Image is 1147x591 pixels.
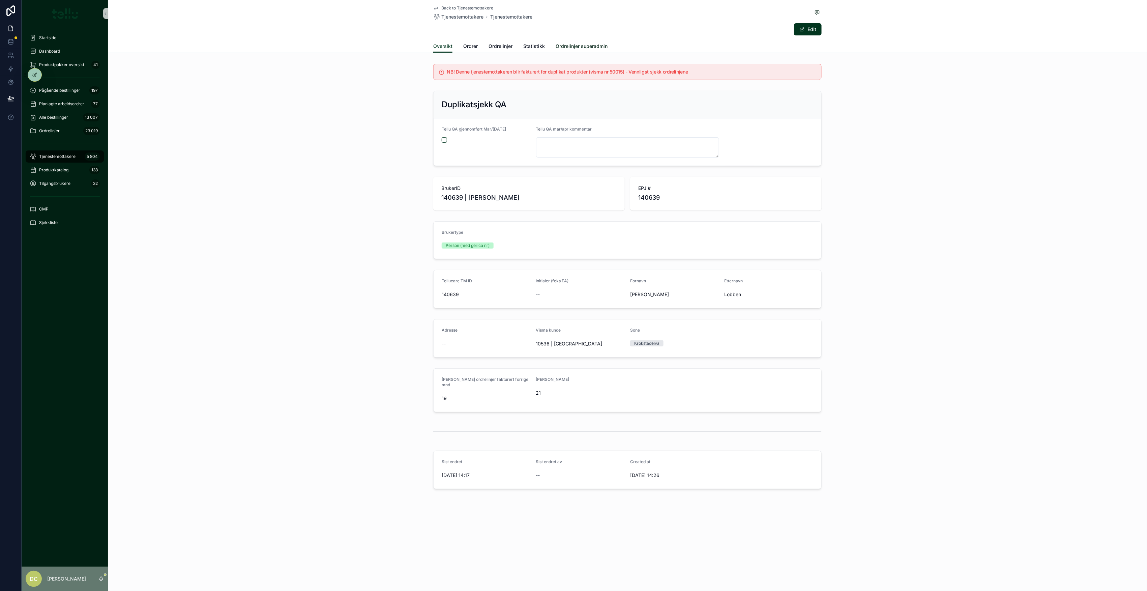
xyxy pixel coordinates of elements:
div: 197 [89,86,100,94]
span: Tellucare TM ID [442,278,472,283]
span: [DATE] 14:26 [630,472,719,479]
span: Oversikt [433,43,452,50]
p: [PERSON_NAME] [47,575,86,582]
span: Ordrelinjer [39,128,60,134]
span: Tjenestemottakere [39,154,76,159]
span: -- [442,340,446,347]
a: Alle bestillinger13 007 [26,111,104,123]
span: 140639 [638,193,814,202]
a: Sjekkliste [26,217,104,229]
a: Oversikt [433,40,452,53]
span: Fornavn [630,278,646,283]
img: App logo [52,8,78,19]
span: 10536 | [GEOGRAPHIC_DATA] [536,340,602,347]
a: CMP [26,203,104,215]
span: -- [536,472,540,479]
span: Ordrer [463,43,478,50]
span: Produktkatalog [39,167,68,173]
div: 5 804 [85,152,100,161]
span: 19 [442,395,531,402]
span: Statistikk [523,43,545,50]
span: EPJ # [638,185,814,192]
div: 41 [91,61,100,69]
div: Krokstadelva [634,340,659,346]
a: Ordrelinjer superadmin [556,40,608,54]
a: Ordrelinjer23 019 [26,125,104,137]
div: scrollable content [22,27,108,237]
span: Pågående bestillinger [39,88,80,93]
a: Tjenestemottakere5 804 [26,150,104,163]
span: Created at [630,459,650,464]
span: Sjekkliste [39,220,58,225]
a: Pågående bestillinger197 [26,84,104,96]
span: Lobben [725,291,814,298]
span: Tilgangsbrukere [39,181,70,186]
span: 140639 [442,291,531,298]
span: Alle bestillinger [39,115,68,120]
div: 13 007 [83,113,100,121]
span: Etternavn [725,278,743,283]
a: Back to Tjenestemottakere [433,5,493,11]
div: 23 019 [83,127,100,135]
span: DC [30,575,38,583]
span: Back to Tjenestemottakere [441,5,493,11]
span: Startside [39,35,56,40]
span: Sist endret [442,459,462,464]
span: Tjenestemottakere [441,13,483,20]
div: Person (med gerica nr) [446,243,490,249]
span: Ordrelinjer superadmin [556,43,608,50]
a: Tjenestemottakere [490,13,532,20]
span: CMP [39,206,49,212]
span: Visma kunde [536,328,561,333]
a: Startside [26,32,104,44]
span: Tellu QA mar/apr kommentar [536,126,592,132]
span: [PERSON_NAME] [536,377,569,382]
span: Sone [630,328,640,333]
a: Produktpakker oversikt41 [26,59,104,71]
h5: NB! Denne tjenestemottakeren blir fakturert for duplikat produkter (visma nr 50015) - Vennligst s... [447,69,816,74]
span: [PERSON_NAME] ordrelinjer fakturert forrige mnd [442,377,528,387]
h2: Duplikatsjekk QA [442,99,506,110]
span: [DATE] 14:17 [442,472,531,479]
span: Tellu QA gjennomført Mar/[DATE] [442,126,506,132]
div: 32 [91,179,100,188]
div: 77 [91,100,100,108]
span: BrukerID [441,185,617,192]
span: Adresse [442,328,458,333]
span: Dashboard [39,49,60,54]
span: Sist endret av [536,459,562,464]
a: Planlagte arbeidsordrer77 [26,98,104,110]
a: Statistikk [523,40,545,54]
div: 138 [89,166,100,174]
a: Ordrelinjer [489,40,512,54]
a: Produktkatalog138 [26,164,104,176]
a: Dashboard [26,45,104,57]
span: Initialer (feks EA) [536,278,569,283]
a: Ordrer [463,40,478,54]
button: Edit [794,23,822,35]
a: Tilgangsbrukere32 [26,177,104,190]
span: 21 [536,390,625,396]
span: -- [536,291,540,298]
span: Planlagte arbeidsordrer [39,101,84,107]
span: [PERSON_NAME] [630,291,719,298]
span: Produktpakker oversikt [39,62,84,67]
span: Brukertype [442,230,463,235]
a: Tjenestemottakere [433,13,483,20]
span: 140639 | [PERSON_NAME] [441,193,617,202]
span: Ordrelinjer [489,43,512,50]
